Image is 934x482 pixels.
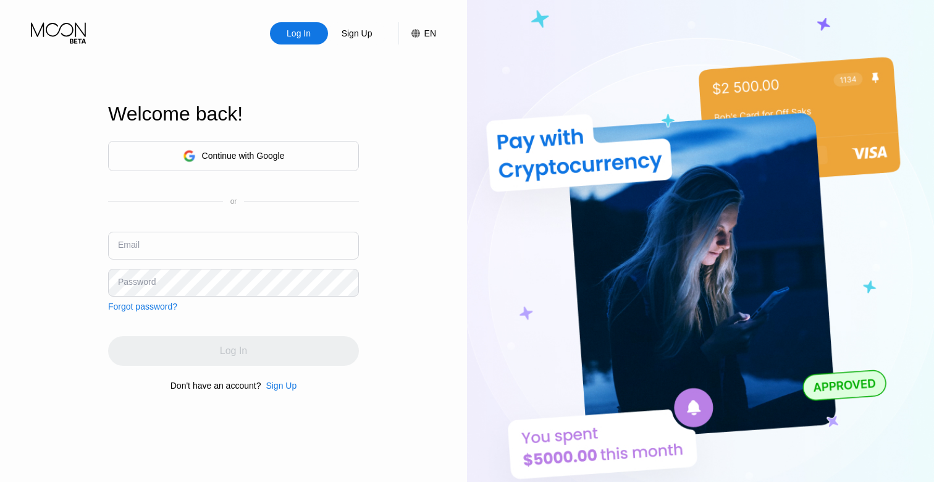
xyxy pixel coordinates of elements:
div: or [230,197,237,206]
div: Sign Up [340,27,374,40]
div: Welcome back! [108,103,359,125]
div: Log In [285,27,312,40]
div: Sign Up [328,22,386,44]
div: Don't have an account? [170,381,261,391]
div: Sign Up [266,381,297,391]
div: Forgot password? [108,302,177,311]
div: Sign Up [261,381,297,391]
div: Continue with Google [108,141,359,171]
div: EN [424,28,436,38]
div: Continue with Google [202,151,285,161]
div: Email [118,240,140,250]
div: EN [398,22,436,44]
div: Password [118,277,156,287]
div: Log In [270,22,328,44]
